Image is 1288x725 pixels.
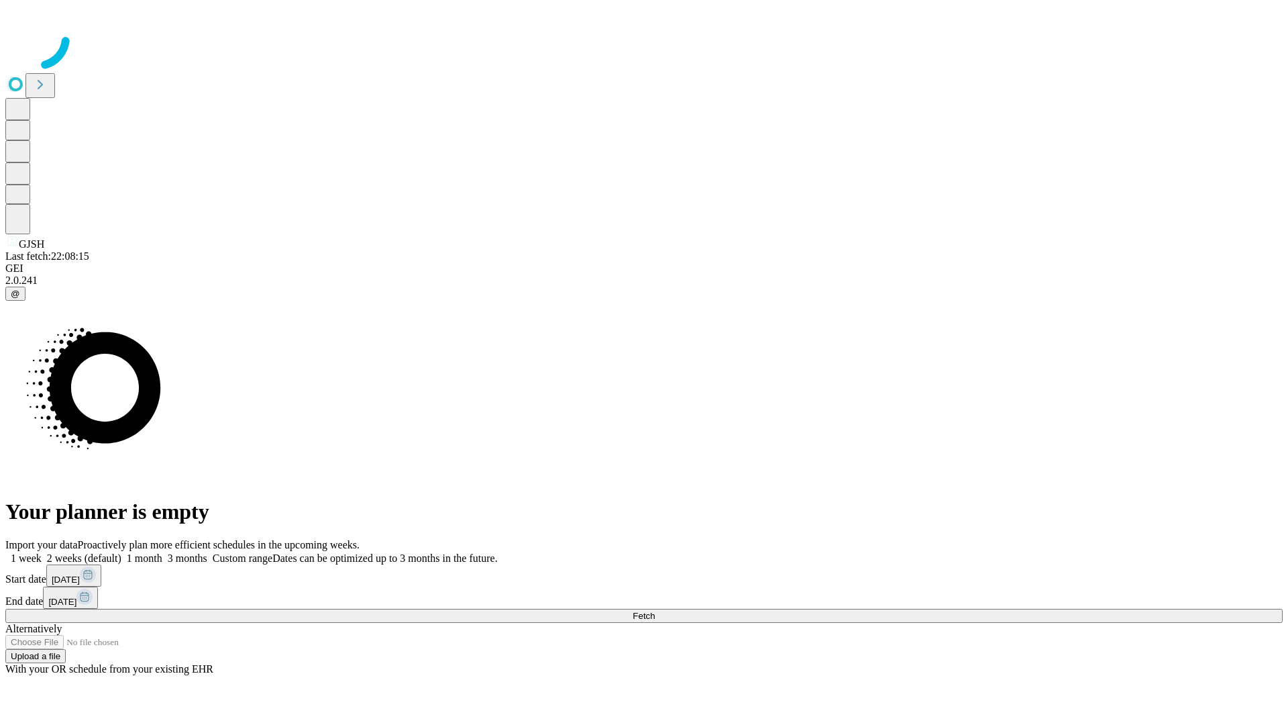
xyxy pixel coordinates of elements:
[48,597,76,607] span: [DATE]
[78,539,360,550] span: Proactively plan more efficient schedules in the upcoming weeks.
[46,565,101,587] button: [DATE]
[127,552,162,564] span: 1 month
[5,275,1283,287] div: 2.0.241
[633,611,655,621] span: Fetch
[5,287,25,301] button: @
[47,552,121,564] span: 2 weeks (default)
[5,262,1283,275] div: GEI
[5,663,213,675] span: With your OR schedule from your existing EHR
[11,289,20,299] span: @
[5,623,62,634] span: Alternatively
[19,238,44,250] span: GJSH
[52,575,80,585] span: [DATE]
[5,565,1283,587] div: Start date
[5,250,89,262] span: Last fetch: 22:08:15
[272,552,497,564] span: Dates can be optimized up to 3 months in the future.
[5,539,78,550] span: Import your data
[168,552,207,564] span: 3 months
[213,552,272,564] span: Custom range
[11,552,42,564] span: 1 week
[5,649,66,663] button: Upload a file
[5,499,1283,524] h1: Your planner is empty
[43,587,98,609] button: [DATE]
[5,587,1283,609] div: End date
[5,609,1283,623] button: Fetch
